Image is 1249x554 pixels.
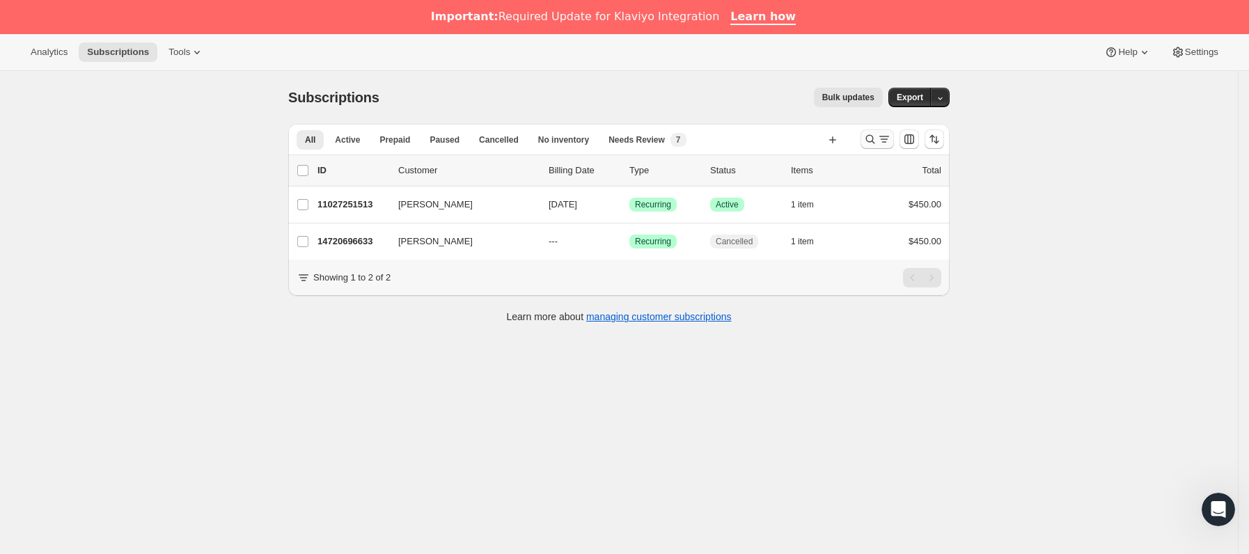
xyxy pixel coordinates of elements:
[888,88,932,107] button: Export
[317,198,387,212] p: 11027251513
[79,42,157,62] button: Subscriptions
[430,134,459,145] span: Paused
[814,88,883,107] button: Bulk updates
[676,134,681,145] span: 7
[1185,47,1218,58] span: Settings
[398,198,473,212] span: [PERSON_NAME]
[549,164,618,177] p: Billing Date
[710,164,780,177] p: Status
[317,164,387,177] p: ID
[909,236,941,246] span: $450.00
[317,195,941,214] div: 11027251513[PERSON_NAME][DATE]LogradoRecurringLogradoActive1 item$450.00
[791,236,814,247] span: 1 item
[549,236,558,246] span: ---
[608,134,665,145] span: Needs Review
[538,134,589,145] span: No inventory
[431,10,498,23] b: Important:
[635,236,671,247] span: Recurring
[335,134,360,145] span: Active
[903,268,941,287] nav: Paginación
[1163,42,1227,62] button: Settings
[390,230,529,253] button: [PERSON_NAME]
[900,129,919,149] button: Personalizar el orden y la visibilidad de las columnas de la tabla
[22,42,76,62] button: Analytics
[507,310,732,324] p: Learn more about
[313,271,391,285] p: Showing 1 to 2 of 2
[791,232,829,251] button: 1 item
[716,199,739,210] span: Active
[168,47,190,58] span: Tools
[431,10,719,24] div: Required Update for Klaviyo Integration
[791,164,861,177] div: Items
[922,164,941,177] p: Total
[398,164,537,177] p: Customer
[288,90,379,105] span: Subscriptions
[897,92,923,103] span: Export
[730,10,796,25] a: Learn how
[909,199,941,209] span: $450.00
[160,42,212,62] button: Tools
[925,129,944,149] button: Ordenar los resultados
[31,47,68,58] span: Analytics
[822,92,874,103] span: Bulk updates
[629,164,699,177] div: Type
[822,130,844,150] button: Crear vista nueva
[716,236,753,247] span: Cancelled
[479,134,519,145] span: Cancelled
[791,199,814,210] span: 1 item
[317,235,387,248] p: 14720696633
[635,199,671,210] span: Recurring
[1202,493,1235,526] iframe: Intercom live chat
[390,193,529,216] button: [PERSON_NAME]
[1096,42,1159,62] button: Help
[379,134,410,145] span: Prepaid
[1118,47,1137,58] span: Help
[317,164,941,177] div: IDCustomerBilling DateTypeStatusItemsTotal
[317,232,941,251] div: 14720696633[PERSON_NAME]---LogradoRecurringCancelled1 item$450.00
[398,235,473,248] span: [PERSON_NAME]
[861,129,894,149] button: Buscar y filtrar resultados
[791,195,829,214] button: 1 item
[87,47,149,58] span: Subscriptions
[549,199,577,209] span: [DATE]
[586,311,732,322] a: managing customer subscriptions
[305,134,315,145] span: All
